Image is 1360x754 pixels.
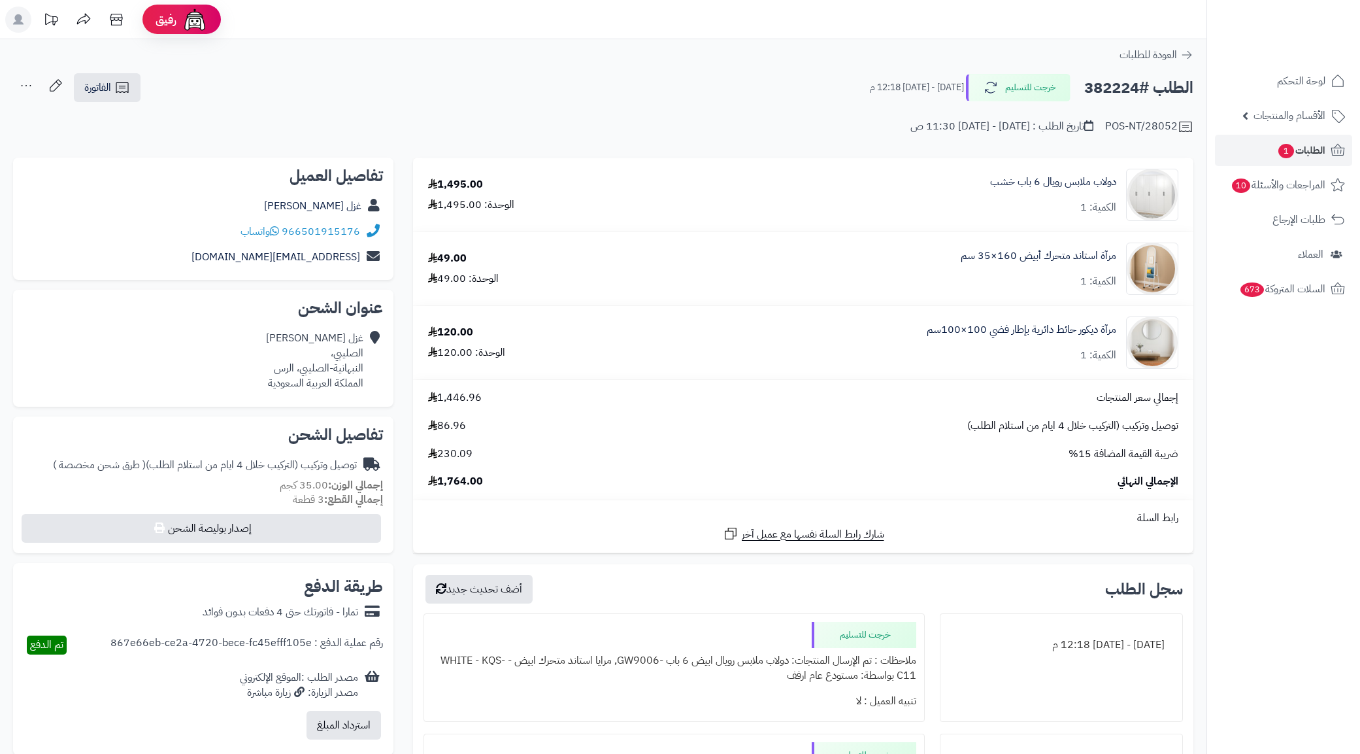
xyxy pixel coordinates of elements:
[1105,119,1193,135] div: POS-NT/28052
[240,224,279,239] a: واتساب
[1069,447,1178,462] span: ضريبة القيمة المضافة 15%
[307,711,381,740] button: استرداد المبلغ
[927,322,1116,337] a: مرآة ديكور حائط دائرية بإطار فضي 100×100سم
[723,526,884,542] a: شارك رابط السلة نفسها مع عميل آخر
[1118,474,1178,489] span: الإجمالي النهائي
[1239,280,1325,298] span: السلات المتروكة
[182,7,208,33] img: ai-face.png
[948,632,1174,658] div: [DATE] - [DATE] 12:18 م
[990,175,1116,190] a: دولاب ملابس رويال 6 باب خشب
[910,119,1093,134] div: تاريخ الطلب : [DATE] - [DATE] 11:30 ص
[24,427,383,443] h2: تفاصيل الشحن
[1215,239,1352,270] a: العملاء
[1105,581,1183,597] h3: سجل الطلب
[24,168,383,184] h2: تفاصيل العميل
[53,458,357,473] div: توصيل وتركيب (التركيب خلال 4 ايام من استلام الطلب)
[428,197,514,213] div: الوحدة: 1,495.00
[1127,317,1178,369] img: 1753785297-1-90x90.jpg
[1097,390,1178,405] span: إجمالي سعر المنتجات
[1127,169,1178,221] img: 1747846302-1-90x90.jpg
[1298,245,1323,264] span: العملاء
[428,447,473,462] span: 230.09
[428,419,466,434] span: 86.96
[428,251,467,266] div: 49.00
[1215,204,1352,235] a: طلبات الإرجاع
[428,177,483,192] div: 1,495.00
[1120,47,1193,63] a: العودة للطلبات
[266,331,363,390] div: غزل [PERSON_NAME] الصليبي، النبهانية-الصليبي، الرس المملكة العربية السعودية
[1272,211,1325,229] span: طلبات الإرجاع
[110,636,383,655] div: رقم عملية الدفع : 867e66eb-ce2a-4720-bece-fc45efff105e
[428,474,483,489] span: 1,764.00
[1278,144,1295,159] span: 1
[1271,29,1348,57] img: logo-2.png
[280,477,383,493] small: 35.00 كجم
[432,689,916,714] div: تنبيه العميل : لا
[1084,75,1193,101] h2: الطلب #382224
[1127,243,1178,295] img: 1753188266-1-90x90.jpg
[22,514,381,543] button: إصدار بوليصة الشحن
[870,81,964,94] small: [DATE] - [DATE] 12:18 م
[30,637,63,653] span: تم الدفع
[324,492,383,507] strong: إجمالي القطع:
[428,390,482,405] span: 1,446.96
[967,419,1178,434] span: توصيل وتركيب (التركيب خلال 4 ايام من استلام الطلب)
[428,271,499,286] div: الوحدة: 49.00
[240,670,358,700] div: مصدر الطلب :الموقع الإلكتروني
[1120,47,1177,63] span: العودة للطلبات
[1215,273,1352,305] a: السلات المتروكة673
[84,80,111,95] span: الفاتورة
[1277,141,1325,160] span: الطلبات
[428,325,473,340] div: 120.00
[293,492,383,507] small: 3 قطعة
[966,74,1070,101] button: خرجت للتسليم
[1080,200,1116,215] div: الكمية: 1
[1253,107,1325,125] span: الأقسام والمنتجات
[1215,65,1352,97] a: لوحة التحكم
[742,527,884,542] span: شارك رابط السلة نفسها مع عميل آخر
[264,198,361,214] a: غزل [PERSON_NAME]
[53,457,146,473] span: ( طرق شحن مخصصة )
[1240,283,1264,298] span: 673
[425,575,533,604] button: أضف تحديث جديد
[35,7,67,36] a: تحديثات المنصة
[156,12,176,27] span: رفيق
[304,579,383,594] h2: طريقة الدفع
[432,648,916,689] div: ملاحظات : تم الإرسال المنتجات: دولاب ملابس رويال ابيض 6 باب -GW9006, مرايا استاند متحرك ابيض - WH...
[282,224,360,239] a: 966501915176
[1215,169,1352,201] a: المراجعات والأسئلة10
[961,248,1116,264] a: مرآة استاند متحرك أبيض 160×35 سم
[191,249,360,265] a: [EMAIL_ADDRESS][DOMAIN_NAME]
[203,605,358,620] div: تمارا - فاتورتك حتى 4 دفعات بدون فوائد
[1215,135,1352,166] a: الطلبات1
[1080,348,1116,363] div: الكمية: 1
[74,73,141,102] a: الفاتورة
[418,511,1188,526] div: رابط السلة
[1231,176,1325,194] span: المراجعات والأسئلة
[1277,72,1325,90] span: لوحة التحكم
[428,345,505,360] div: الوحدة: 120.00
[240,685,358,700] div: مصدر الزيارة: زيارة مباشرة
[1080,274,1116,289] div: الكمية: 1
[812,622,916,648] div: خرجت للتسليم
[24,300,383,316] h2: عنوان الشحن
[1232,179,1251,194] span: 10
[328,477,383,493] strong: إجمالي الوزن:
